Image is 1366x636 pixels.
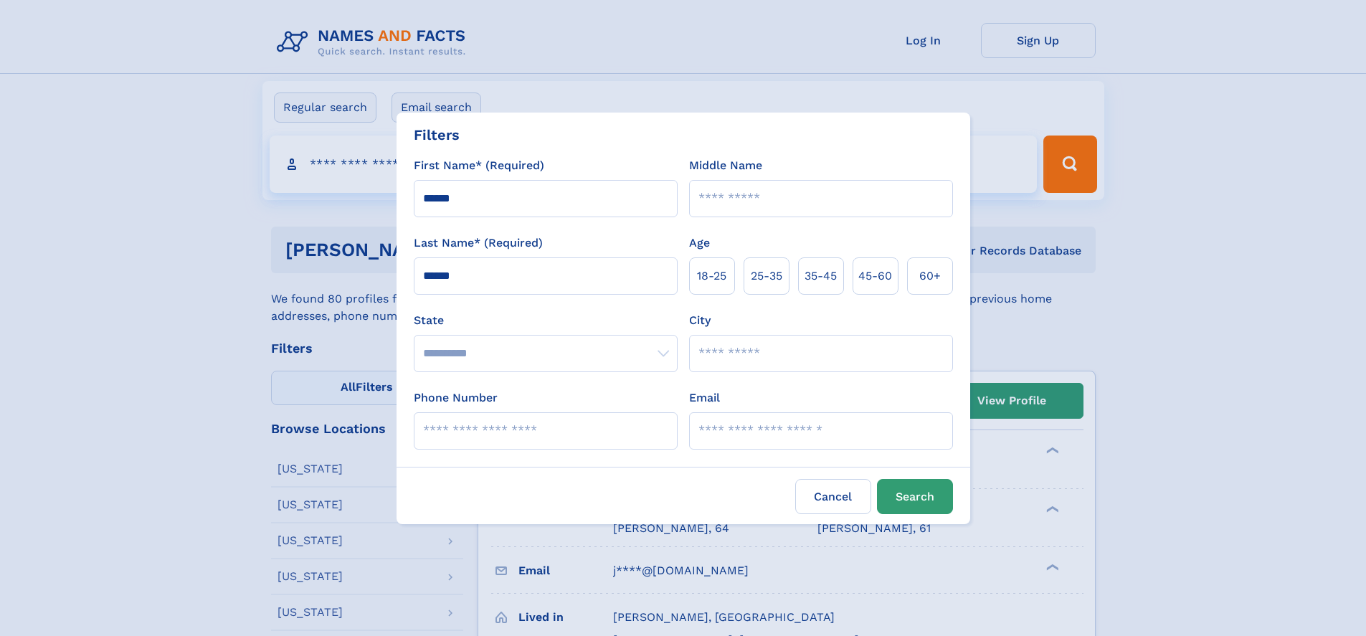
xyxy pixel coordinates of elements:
[414,389,498,407] label: Phone Number
[751,267,782,285] span: 25‑35
[414,124,460,146] div: Filters
[697,267,726,285] span: 18‑25
[795,479,871,514] label: Cancel
[919,267,941,285] span: 60+
[689,312,711,329] label: City
[414,234,543,252] label: Last Name* (Required)
[689,157,762,174] label: Middle Name
[877,479,953,514] button: Search
[805,267,837,285] span: 35‑45
[689,234,710,252] label: Age
[414,157,544,174] label: First Name* (Required)
[414,312,678,329] label: State
[689,389,720,407] label: Email
[858,267,892,285] span: 45‑60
